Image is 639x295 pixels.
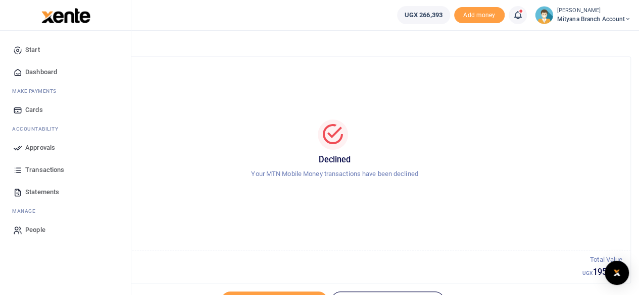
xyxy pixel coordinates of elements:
[454,11,505,18] a: Add money
[8,61,123,83] a: Dashboard
[397,6,450,24] a: UGX 266,393
[557,7,631,15] small: [PERSON_NAME]
[582,267,622,277] h5: 195,000
[8,121,123,137] li: Ac
[8,181,123,203] a: Statements
[25,165,64,175] span: Transactions
[454,7,505,24] li: Toup your wallet
[582,270,593,276] small: UGX
[25,225,45,235] span: People
[405,10,443,20] span: UGX 266,393
[51,155,618,165] h5: Declined
[25,187,59,197] span: Statements
[8,219,123,241] a: People
[454,7,505,24] span: Add money
[47,267,582,277] h5: 1
[557,15,631,24] span: Mityana Branch Account
[8,83,123,99] li: M
[535,6,553,24] img: profile-user
[20,125,58,133] span: countability
[8,39,123,61] a: Start
[51,169,618,180] p: Your MTN Mobile Money transactions have been declined
[40,11,90,19] a: logo-small logo-large logo-large
[605,261,629,285] div: Open Intercom Messenger
[17,87,57,95] span: ake Payments
[17,207,36,215] span: anage
[8,159,123,181] a: Transactions
[8,137,123,159] a: Approvals
[25,67,57,77] span: Dashboard
[25,105,43,115] span: Cards
[25,45,40,55] span: Start
[582,255,622,265] p: Total Value
[25,143,55,153] span: Approvals
[47,255,582,265] p: Total Transactions
[393,6,454,24] li: Wallet ballance
[8,203,123,219] li: M
[41,8,90,23] img: logo-large
[8,99,123,121] a: Cards
[535,6,631,24] a: profile-user [PERSON_NAME] Mityana Branch Account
